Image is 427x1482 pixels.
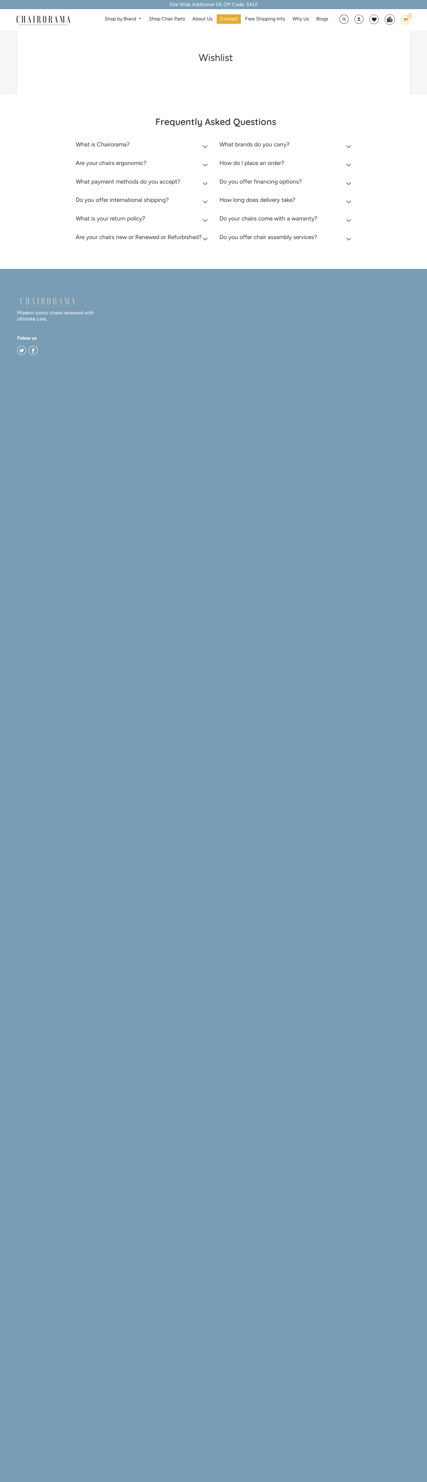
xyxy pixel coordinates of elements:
[219,229,354,248] summary: Do you offer chair assembly services?
[17,335,96,342] h4: Folow us
[316,16,328,22] span: Blogs
[396,15,410,24] a: 1
[192,16,212,22] span: About Us
[220,16,238,22] span: Contact
[13,15,74,25] img: chairorama
[76,192,210,211] summary: Do you offer international shipping?
[189,14,215,24] a: About Us
[219,211,354,229] summary: Do your chairs come with a warranty?
[217,14,241,24] a: Contact
[76,196,169,203] h2: Do you offer international shipping?
[76,137,210,155] summary: What is Chairorama?
[76,215,145,222] h2: What is your return policy?
[76,116,356,127] h2: Frequently Asked Questions
[76,211,210,229] summary: What is your return policy?
[219,196,295,203] h2: How long does delivery take?
[292,16,309,22] span: Why Us
[219,159,284,166] h2: How do I place an order?
[407,13,412,19] div: 1
[100,14,333,26] nav: DesktopNavigation
[219,234,317,241] h2: Do you offer chair assembly services?
[76,155,210,174] summary: Are your chairs ergonomic?
[219,137,354,155] summary: What brands do you carry?
[219,141,290,148] h2: What brands do you carry?
[219,192,354,211] summary: How long does delivery take?
[17,296,78,307] img: chairorama
[149,16,185,22] span: Shop Chair Parts
[76,234,202,241] h2: Are your chairs new or Renewed or Refurbished?
[76,229,210,248] summary: Are your chairs new or Renewed or Refurbished?
[219,155,354,174] summary: How do I place an order?
[245,16,285,22] span: Free Shipping Info
[76,141,130,148] h2: What is Chairorama?
[76,159,147,166] h2: Are your chairs ergonomic?
[87,52,344,63] h1: Wishlist
[385,15,394,24] img: WhatsApp_Image_2024-07-12_at_16.23.01.webp
[146,14,188,24] a: Shop Chair Parts
[289,14,312,24] a: Why Us
[76,174,210,192] summary: What payment methods do you accept?
[219,174,354,192] summary: Do you offer financing options?
[242,14,288,24] a: Free Shipping Info
[219,215,317,222] h2: Do your chairs come with a warranty?
[313,14,331,24] a: Blogs
[76,178,180,185] h2: What payment methods do you accept?
[219,178,302,185] h2: Do you offer financing options?
[102,14,145,24] a: Shop by Brand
